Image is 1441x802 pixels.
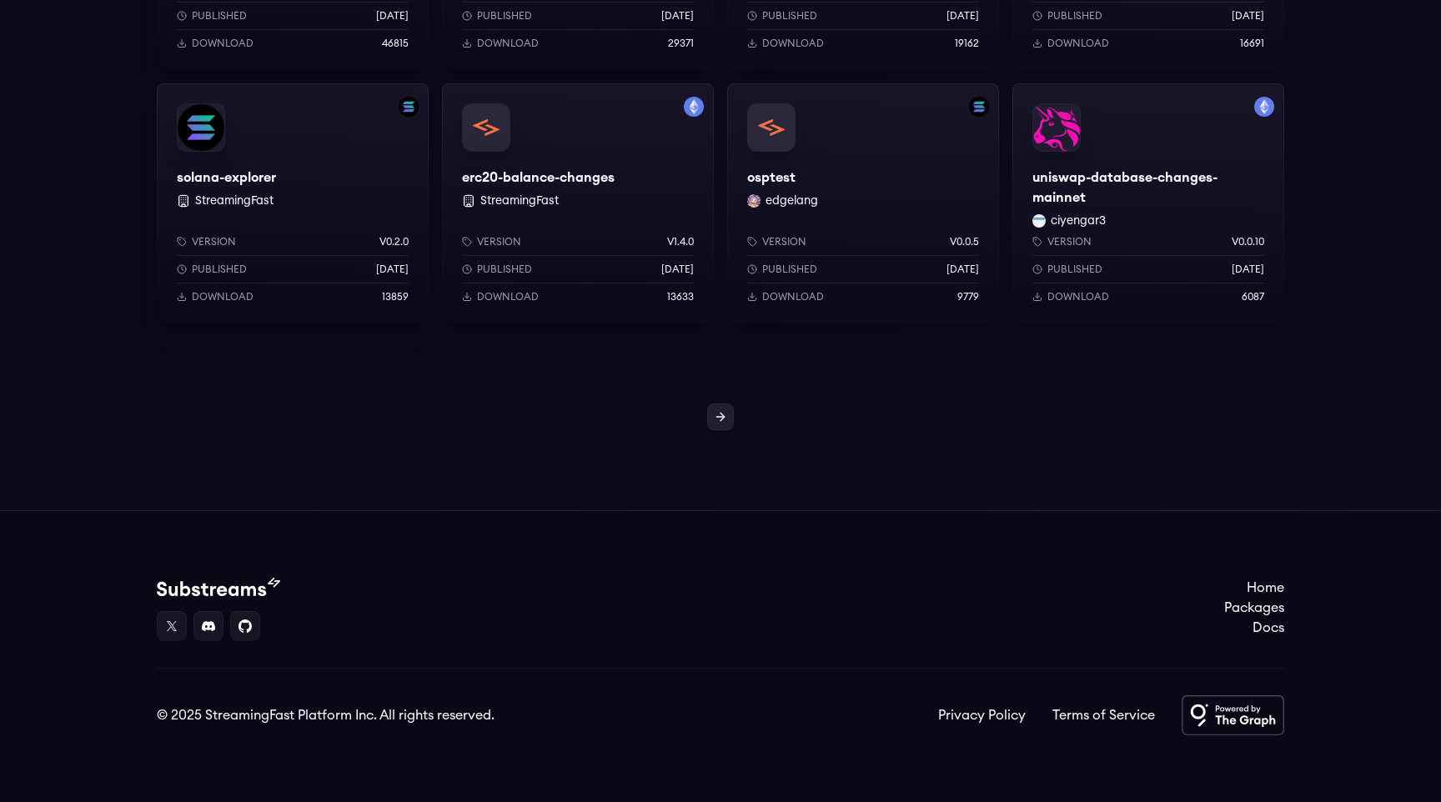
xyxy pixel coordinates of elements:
p: [DATE] [661,263,694,276]
p: 16691 [1240,37,1264,50]
p: Download [192,290,254,303]
p: Download [1047,290,1109,303]
p: v0.0.10 [1232,235,1264,248]
a: Privacy Policy [938,705,1026,725]
a: Terms of Service [1052,705,1155,725]
p: [DATE] [946,263,979,276]
p: Published [477,9,532,23]
p: 13859 [382,290,409,303]
p: v0.2.0 [379,235,409,248]
p: Download [477,290,539,303]
p: v0.0.5 [950,235,979,248]
a: Docs [1224,618,1284,638]
a: Filter by mainnet networkerc20-balance-changeserc20-balance-changes StreamingFastVersionv1.4.0Pub... [442,83,714,323]
img: Filter by solana network [399,97,419,117]
div: © 2025 StreamingFast Platform Inc. All rights reserved. [157,705,495,725]
p: Published [762,263,817,276]
p: Published [192,9,247,23]
img: Powered by The Graph [1182,695,1284,735]
p: Published [762,9,817,23]
a: Filter by mainnet networkuniswap-database-changes-mainnetuniswap-database-changes-mainnetciyengar... [1012,83,1284,323]
a: Packages [1224,598,1284,618]
p: 29371 [668,37,694,50]
button: StreamingFast [480,193,559,209]
p: [DATE] [1232,9,1264,23]
p: Version [477,235,521,248]
a: Home [1224,578,1284,598]
p: v1.4.0 [667,235,694,248]
a: Filter by solana networksolana-explorersolana-explorer StreamingFastVersionv0.2.0Published[DATE]D... [157,83,429,323]
a: Filter by solana networkosptestosptestedgelang edgelangVersionv0.0.5Published[DATE]Download9779 [727,83,999,323]
p: Download [1047,37,1109,50]
p: [DATE] [1232,263,1264,276]
p: Version [192,235,236,248]
p: Download [192,37,254,50]
p: [DATE] [946,9,979,23]
p: Published [477,263,532,276]
p: Version [762,235,806,248]
p: Download [762,37,824,50]
p: [DATE] [376,9,409,23]
p: 19162 [955,37,979,50]
img: Filter by solana network [969,97,989,117]
p: 13633 [667,290,694,303]
p: [DATE] [376,263,409,276]
p: Version [1047,235,1092,248]
img: Substream's logo [157,578,280,598]
p: Download [762,290,824,303]
button: ciyengar3 [1051,213,1106,229]
button: edgelang [766,193,818,209]
img: Filter by mainnet network [1254,97,1274,117]
img: Filter by mainnet network [684,97,704,117]
p: 9779 [957,290,979,303]
p: Download [477,37,539,50]
p: 46815 [382,37,409,50]
p: Published [192,263,247,276]
p: [DATE] [661,9,694,23]
button: StreamingFast [195,193,274,209]
p: 6087 [1242,290,1264,303]
p: Published [1047,263,1102,276]
p: Published [1047,9,1102,23]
